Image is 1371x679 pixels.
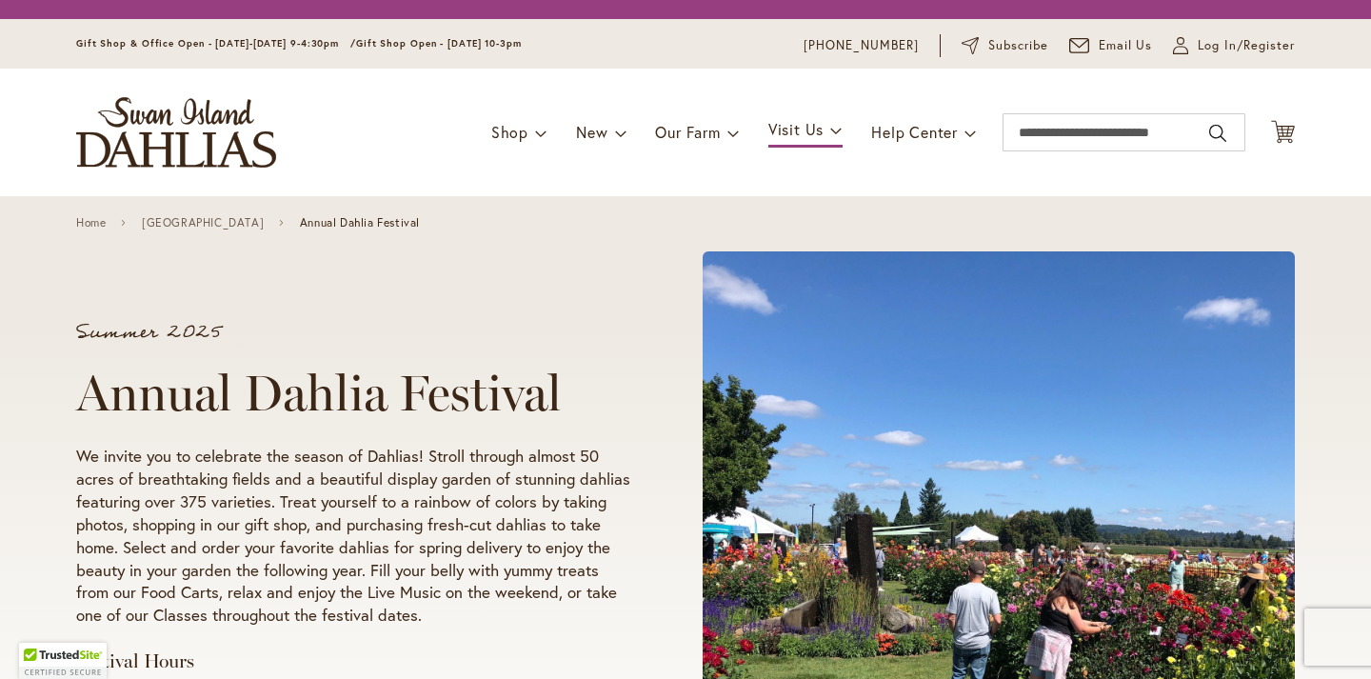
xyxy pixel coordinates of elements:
[1198,36,1295,55] span: Log In/Register
[768,119,824,139] span: Visit Us
[804,36,919,55] a: [PHONE_NUMBER]
[962,36,1048,55] a: Subscribe
[1173,36,1295,55] a: Log In/Register
[76,445,630,628] p: We invite you to celebrate the season of Dahlias! Stroll through almost 50 acres of breathtaking ...
[356,37,522,50] span: Gift Shop Open - [DATE] 10-3pm
[1099,36,1153,55] span: Email Us
[491,122,528,142] span: Shop
[988,36,1048,55] span: Subscribe
[300,216,420,230] span: Annual Dahlia Festival
[76,97,276,168] a: store logo
[655,122,720,142] span: Our Farm
[76,323,630,342] p: Summer 2025
[76,37,356,50] span: Gift Shop & Office Open - [DATE]-[DATE] 9-4:30pm /
[1209,118,1226,149] button: Search
[1069,36,1153,55] a: Email Us
[76,216,106,230] a: Home
[19,643,107,679] div: TrustedSite Certified
[142,216,264,230] a: [GEOGRAPHIC_DATA]
[76,649,630,673] h3: Festival Hours
[871,122,958,142] span: Help Center
[76,365,630,422] h1: Annual Dahlia Festival
[576,122,607,142] span: New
